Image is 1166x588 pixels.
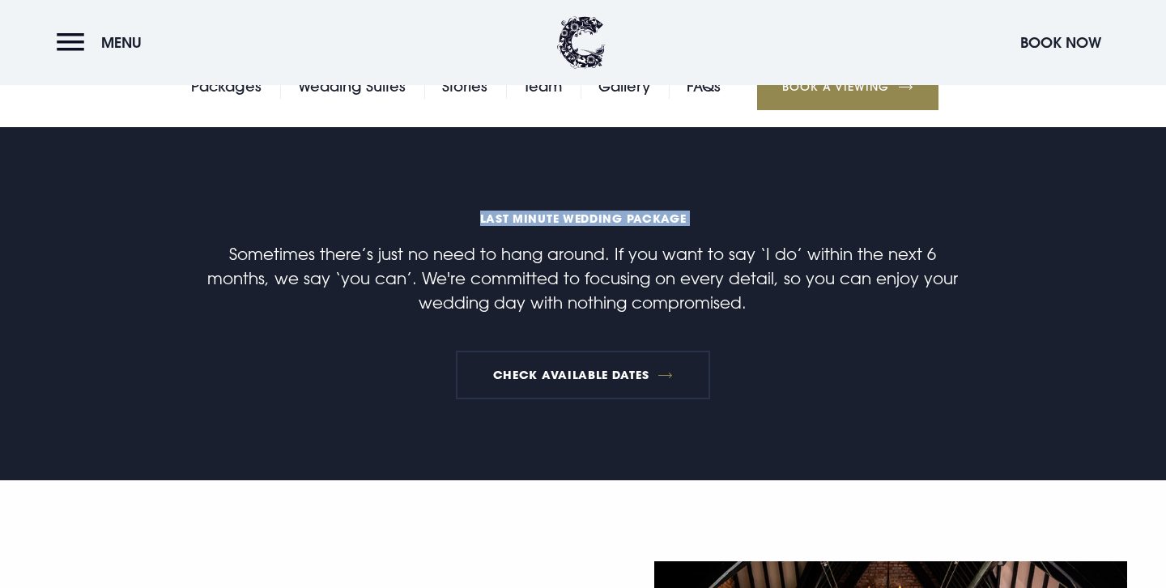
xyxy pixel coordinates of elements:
a: Packages [191,75,262,99]
p: Sometimes there’s just no need to hang around. If you want to say ‘I do’ within the next 6 months... [198,241,968,314]
img: Clandeboye Lodge [557,16,606,69]
span: Last minute wedding package [198,211,968,226]
a: Wedding Suites [298,75,406,99]
a: Stories [442,75,487,99]
a: Book a Viewing [757,63,938,110]
span: Menu [101,33,142,52]
button: Book Now [1012,25,1109,60]
a: Gallery [598,75,650,99]
a: FAQs [687,75,721,99]
a: Check available dates [456,351,709,399]
a: Team [524,75,562,99]
button: Menu [57,25,150,60]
